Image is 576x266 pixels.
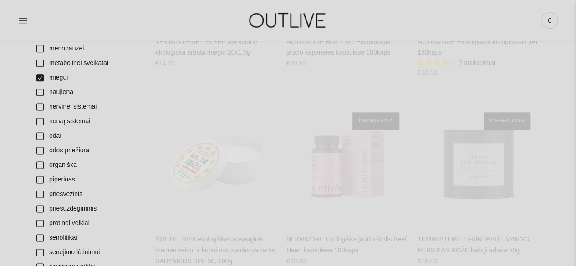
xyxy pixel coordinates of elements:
img: OUTLIVE [231,5,345,36]
a: organiška [31,158,146,172]
span: 0 [543,14,556,27]
a: priesvezinis [31,187,146,201]
a: metabolinei sveikatai [31,56,146,70]
a: protinei veiklai [31,216,146,231]
a: miegui [31,70,146,85]
a: senėjimo lėtinimui [31,245,146,260]
a: odos priežiūra [31,143,146,158]
a: 0 [541,10,558,30]
a: naujiena [31,85,146,100]
a: senolitikai [31,231,146,245]
a: nervų sistemai [31,114,146,129]
a: priešuždegiminis [31,201,146,216]
a: menopauzei [31,41,146,56]
a: nervinei sistemai [31,100,146,114]
a: piperinas [31,172,146,187]
a: odai [31,129,146,143]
